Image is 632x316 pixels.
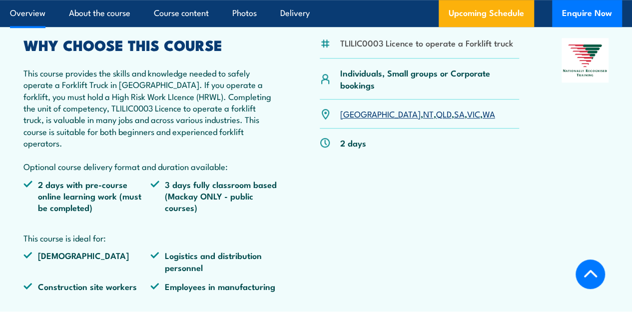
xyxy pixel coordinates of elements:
li: 3 days fully classroom based (Mackay ONLY - public courses) [150,178,277,213]
li: Construction site workers [23,280,150,292]
img: Nationally Recognised Training logo. [562,38,609,82]
li: Employees in manufacturing [150,280,277,292]
h2: WHY CHOOSE THIS COURSE [23,38,277,51]
li: TLILIC0003 Licence to operate a Forklift truck [340,37,513,48]
a: SA [454,107,465,119]
p: Individuals, Small groups or Corporate bookings [340,67,520,90]
li: 2 days with pre-course online learning work (must be completed) [23,178,150,213]
a: [GEOGRAPHIC_DATA] [340,107,421,119]
a: QLD [436,107,452,119]
p: 2 days [340,137,366,148]
li: Logistics and distribution personnel [150,249,277,273]
a: WA [483,107,495,119]
p: , , , , , [340,108,495,119]
p: This course is ideal for: [23,232,277,243]
li: [DEMOGRAPHIC_DATA] [23,249,150,273]
a: NT [423,107,434,119]
a: VIC [467,107,480,119]
p: This course provides the skills and knowledge needed to safely operate a Forklift Truck in [GEOGR... [23,67,277,172]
